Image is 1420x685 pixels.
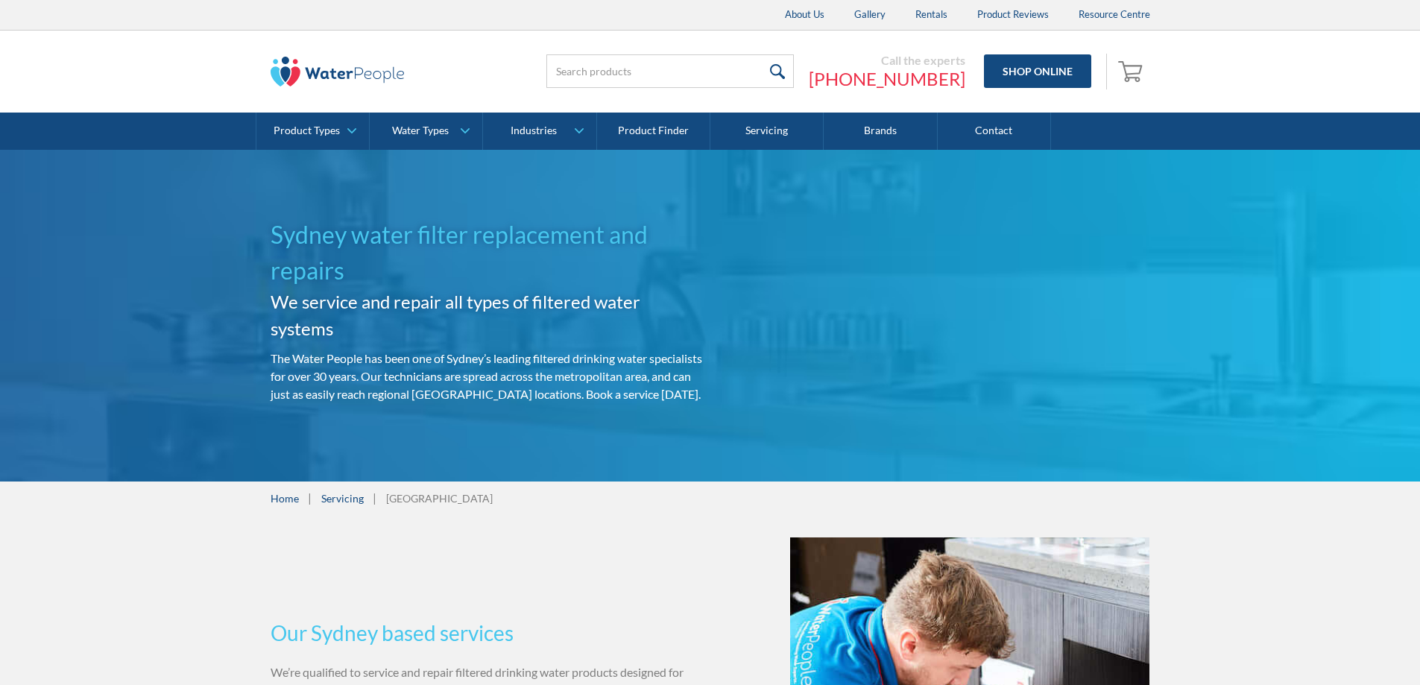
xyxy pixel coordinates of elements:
[271,217,704,288] h1: Sydney water filter replacement and repairs
[597,113,710,150] a: Product Finder
[306,489,314,507] div: |
[824,113,937,150] a: Brands
[256,113,369,150] a: Product Types
[271,288,704,342] h2: We service and repair all types of filtered water systems
[483,113,596,150] a: Industries
[710,113,824,150] a: Servicing
[1118,59,1146,83] img: shopping cart
[511,124,557,137] div: Industries
[370,113,482,150] a: Water Types
[371,489,379,507] div: |
[809,53,965,68] div: Call the experts
[271,490,299,506] a: Home
[386,490,493,506] div: [GEOGRAPHIC_DATA]
[1114,54,1150,89] a: Open empty cart
[984,54,1091,88] a: Shop Online
[546,54,794,88] input: Search products
[392,124,449,137] div: Water Types
[271,350,704,403] p: The Water People has been one of Sydney’s leading filtered drinking water specialists for over 30...
[809,68,965,90] a: [PHONE_NUMBER]
[271,57,405,86] img: The Water People
[271,617,704,648] h3: Our Sydney based services
[938,113,1051,150] a: Contact
[274,124,340,137] div: Product Types
[321,490,364,506] a: Servicing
